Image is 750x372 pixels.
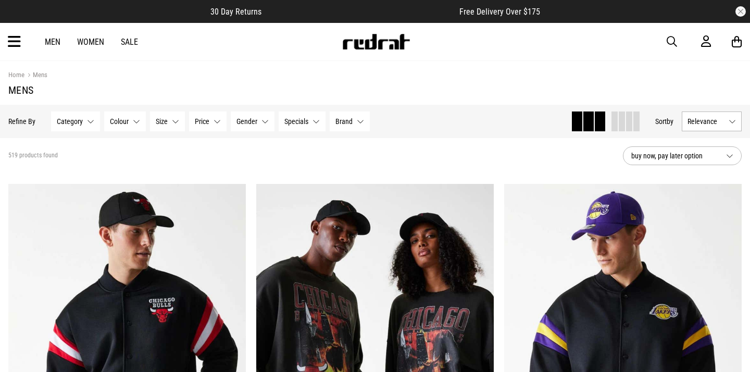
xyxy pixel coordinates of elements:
[121,37,138,47] a: Sale
[667,117,673,126] span: by
[110,117,129,126] span: Colour
[104,111,146,131] button: Colour
[51,111,100,131] button: Category
[342,34,410,49] img: Redrat logo
[189,111,227,131] button: Price
[150,111,185,131] button: Size
[8,117,35,126] p: Refine By
[623,146,742,165] button: buy now, pay later option
[210,7,261,17] span: 30 Day Returns
[8,71,24,79] a: Home
[231,111,274,131] button: Gender
[8,84,742,96] h1: Mens
[45,37,60,47] a: Men
[279,111,326,131] button: Specials
[655,115,673,128] button: Sortby
[195,117,209,126] span: Price
[459,7,540,17] span: Free Delivery Over $175
[687,117,724,126] span: Relevance
[631,150,718,162] span: buy now, pay later option
[330,111,370,131] button: Brand
[282,6,439,17] iframe: Customer reviews powered by Trustpilot
[156,117,168,126] span: Size
[24,71,47,81] a: Mens
[236,117,257,126] span: Gender
[284,117,308,126] span: Specials
[8,152,58,160] span: 519 products found
[57,117,83,126] span: Category
[335,117,353,126] span: Brand
[682,111,742,131] button: Relevance
[77,37,104,47] a: Women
